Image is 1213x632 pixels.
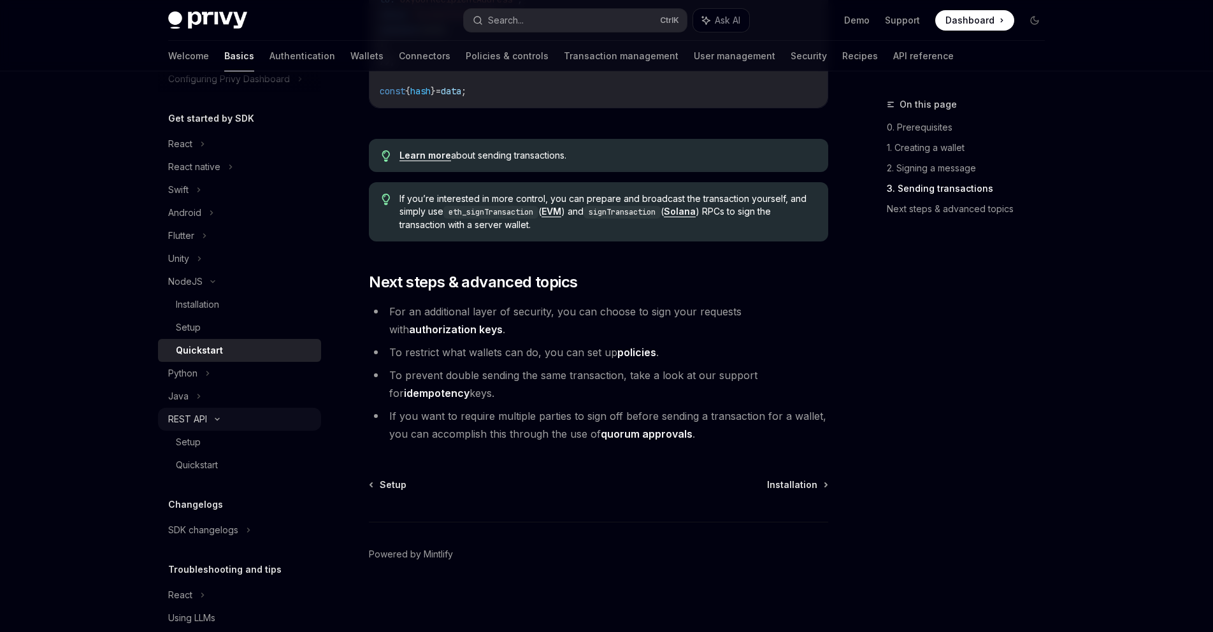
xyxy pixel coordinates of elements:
a: Setup [158,431,321,454]
div: React [168,136,192,152]
div: Python [168,366,197,381]
div: Installation [176,297,219,312]
a: Basics [224,41,254,71]
div: Using LLMs [168,610,215,626]
a: Installation [158,293,321,316]
a: Transaction management [564,41,678,71]
a: idempotency [404,387,470,400]
span: hash [410,85,431,97]
a: Setup [370,478,406,491]
div: Setup [176,320,201,335]
div: Swift [168,182,189,197]
a: Support [885,14,920,27]
code: eth_signTransaction [443,206,538,219]
span: about sending transactions. [399,149,815,162]
span: Installation [767,478,817,491]
span: ; [461,85,466,97]
h5: Troubleshooting and tips [168,562,282,577]
a: Policies & controls [466,41,549,71]
button: Toggle dark mode [1024,10,1045,31]
code: signTransaction [584,206,661,219]
div: Flutter [168,228,194,243]
a: Security [791,41,827,71]
span: If you’re interested in more control, you can prepare and broadcast the transaction yourself, and... [399,192,815,231]
svg: Tip [382,150,391,162]
a: Connectors [399,41,450,71]
div: Java [168,389,189,404]
a: Authentication [269,41,335,71]
a: quorum approvals [601,427,693,441]
a: Recipes [842,41,878,71]
a: 3. Sending transactions [887,178,1055,199]
a: Demo [844,14,870,27]
img: dark logo [168,11,247,29]
span: = [436,85,441,97]
svg: Tip [382,194,391,205]
div: NodeJS [168,274,203,289]
a: Quickstart [158,339,321,362]
span: Ctrl K [660,15,679,25]
span: } [431,85,436,97]
a: authorization keys [409,323,503,336]
span: const [380,85,405,97]
a: 0. Prerequisites [887,117,1055,138]
div: React [168,587,192,603]
a: Powered by Mintlify [369,548,453,561]
span: Ask AI [715,14,740,27]
span: { [405,85,410,97]
span: data [441,85,461,97]
div: Android [168,205,201,220]
a: Dashboard [935,10,1014,31]
div: Search... [488,13,524,28]
a: API reference [893,41,954,71]
span: Next steps & advanced topics [369,272,577,292]
div: REST API [168,412,207,427]
a: Installation [767,478,827,491]
a: EVM [542,206,561,217]
a: Quickstart [158,454,321,477]
span: Setup [380,478,406,491]
span: On this page [900,97,957,112]
button: Search...CtrlK [464,9,687,32]
li: To prevent double sending the same transaction, take a look at our support for keys. [369,366,828,402]
li: If you want to require multiple parties to sign off before sending a transaction for a wallet, yo... [369,407,828,443]
div: Setup [176,434,201,450]
a: Next steps & advanced topics [887,199,1055,219]
a: Using LLMs [158,607,321,629]
a: Solana [664,206,696,217]
a: policies [617,346,656,359]
li: To restrict what wallets can do, you can set up . [369,343,828,361]
button: Ask AI [693,9,749,32]
a: Learn more [399,150,451,161]
li: For an additional layer of security, you can choose to sign your requests with . [369,303,828,338]
div: Unity [168,251,189,266]
div: SDK changelogs [168,522,238,538]
div: React native [168,159,220,175]
a: Setup [158,316,321,339]
span: Dashboard [945,14,994,27]
a: 2. Signing a message [887,158,1055,178]
div: Quickstart [176,457,218,473]
a: 1. Creating a wallet [887,138,1055,158]
a: Welcome [168,41,209,71]
h5: Get started by SDK [168,111,254,126]
a: Wallets [350,41,384,71]
h5: Changelogs [168,497,223,512]
div: Quickstart [176,343,223,358]
a: User management [694,41,775,71]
